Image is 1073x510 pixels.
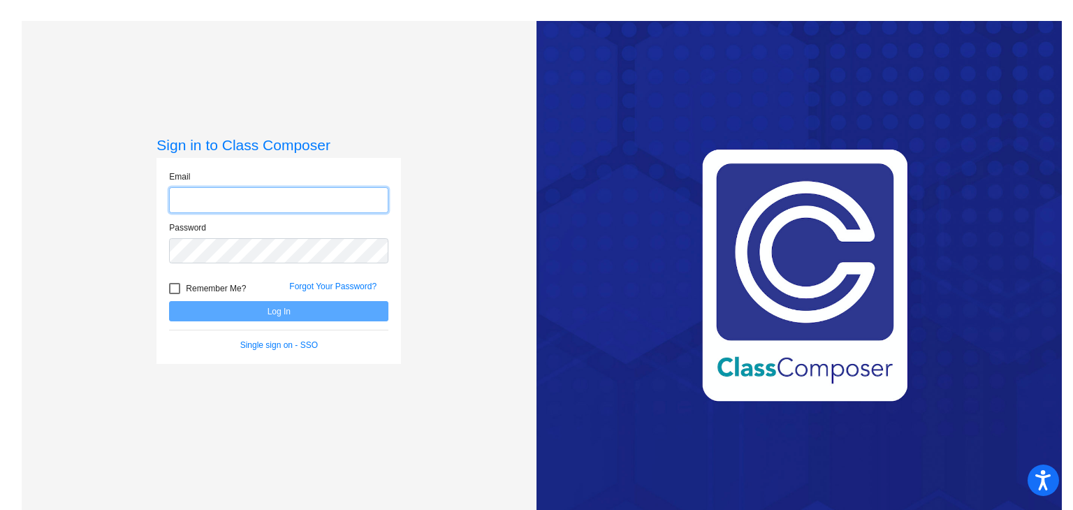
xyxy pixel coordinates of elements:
[156,136,401,154] h3: Sign in to Class Composer
[186,280,246,297] span: Remember Me?
[169,221,206,234] label: Password
[169,170,190,183] label: Email
[289,282,377,291] a: Forgot Your Password?
[240,340,318,350] a: Single sign on - SSO
[169,301,388,321] button: Log In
